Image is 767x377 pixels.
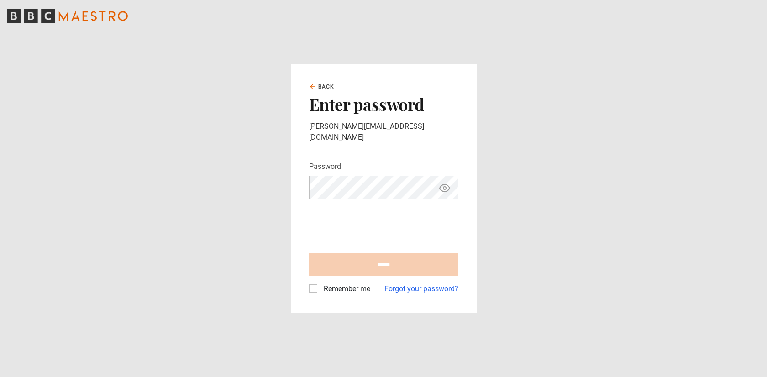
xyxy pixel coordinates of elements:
a: Forgot your password? [384,283,458,294]
h2: Enter password [309,94,458,114]
label: Remember me [320,283,370,294]
button: Show password [437,180,452,196]
a: Back [309,83,335,91]
label: Password [309,161,341,172]
iframe: reCAPTCHA [309,207,448,242]
p: [PERSON_NAME][EMAIL_ADDRESS][DOMAIN_NAME] [309,121,458,143]
svg: BBC Maestro [7,9,128,23]
span: Back [318,83,335,91]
